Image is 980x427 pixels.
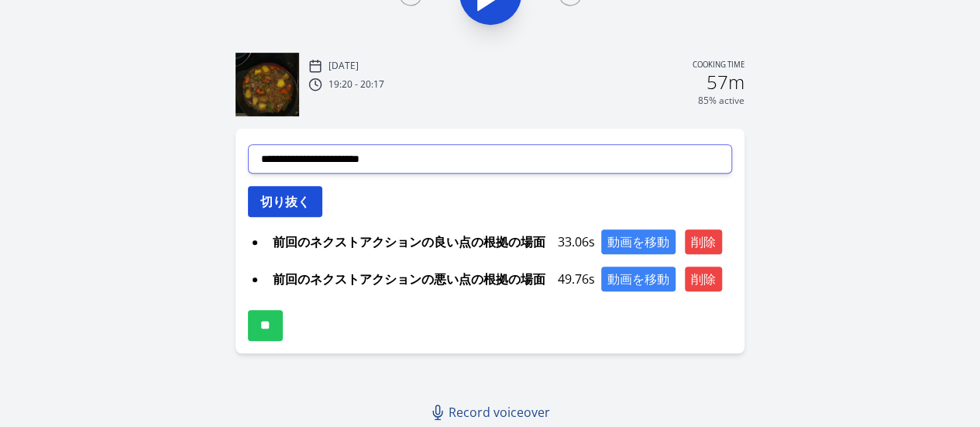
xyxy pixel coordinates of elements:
span: Record voiceover [449,403,550,422]
span: 前回のネクストアクションの悪い点の根拠の場面 [266,267,552,291]
button: 動画を移動 [601,229,676,254]
button: 削除 [685,229,722,254]
p: [DATE] [328,60,359,72]
div: 33.06s [266,229,732,254]
p: 19:20 - 20:17 [328,78,384,91]
div: 49.76s [266,267,732,291]
img: 250830102055_thumb.jpeg [236,53,299,116]
button: 切り抜く [248,186,322,217]
p: 85% active [698,95,744,107]
button: 削除 [685,267,722,291]
h2: 57m [707,73,744,91]
p: Cooking time [693,59,744,73]
button: 動画を移動 [601,267,676,291]
span: 前回のネクストアクションの良い点の根拠の場面 [266,229,552,254]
